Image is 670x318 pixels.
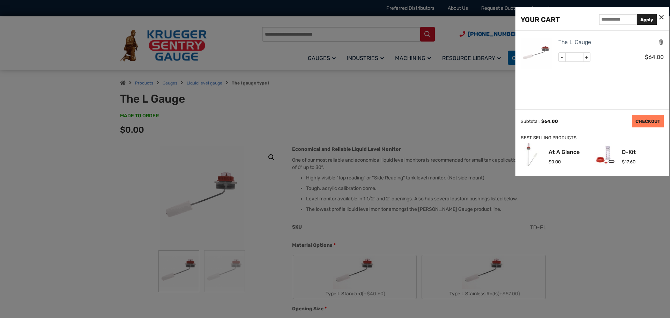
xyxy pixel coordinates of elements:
a: CHECKOUT [632,115,664,127]
span: - [559,53,566,62]
div: BEST SELLING PRODUCTS [521,134,664,142]
span: $ [549,159,551,164]
img: At A Glance [521,143,543,166]
a: At A Glance [549,149,580,155]
button: Apply [637,14,657,25]
div: Subtotal: [521,119,539,124]
span: 64.00 [645,54,664,60]
a: D-Kit [622,149,636,155]
img: D-Kit [594,143,617,166]
span: $ [645,54,648,60]
span: 64.00 [541,119,558,124]
span: 0.00 [549,159,561,164]
a: Remove this item [658,39,664,45]
span: $ [541,119,544,124]
div: YOUR CART [521,14,560,25]
span: + [583,53,590,62]
span: $ [622,159,625,164]
a: The L Gauge [558,38,591,47]
img: The L Gauge [521,38,552,69]
span: 17.60 [622,159,635,164]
